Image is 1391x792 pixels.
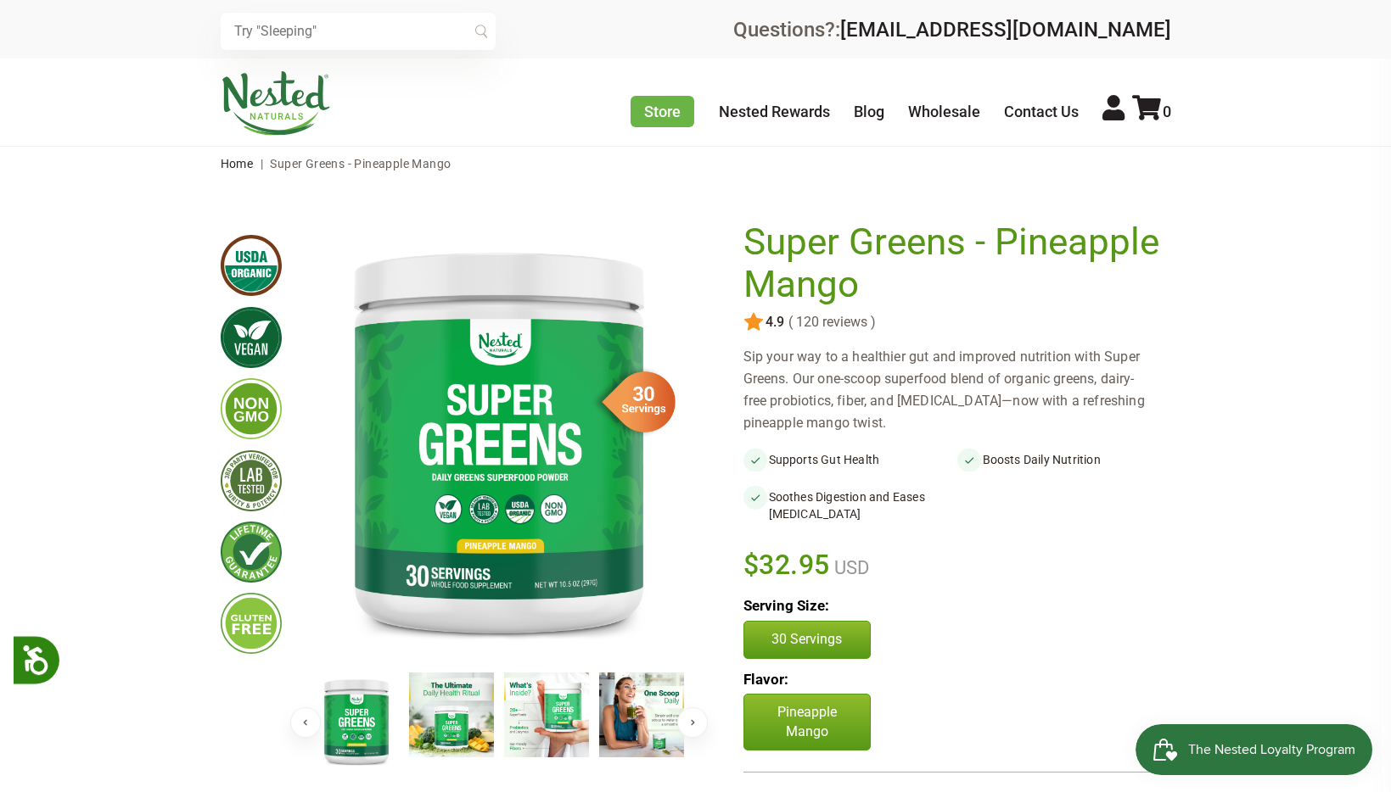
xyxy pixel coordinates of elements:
[504,672,589,757] img: Super Greens - Pineapple Mango
[1136,724,1374,775] iframe: Button to open loyalty program pop-up
[309,221,689,658] img: Super Greens - Pineapple Mango
[830,557,869,578] span: USD
[957,448,1171,471] li: Boosts Daily Nutrition
[1132,103,1171,120] a: 0
[1163,103,1171,120] span: 0
[221,157,254,170] a: Home
[314,672,399,770] img: Super Greens - Pineapple Mango
[631,96,694,127] a: Store
[743,221,1163,305] h1: Super Greens - Pineapple Mango
[764,315,784,330] span: 4.9
[743,694,871,750] p: Pineapple Mango
[221,378,282,439] img: gmofree
[743,346,1171,434] div: Sip your way to a healthier gut and improved nutrition with Super Greens. Our one-scoop superfood...
[290,707,321,738] button: Previous
[908,103,980,120] a: Wholesale
[221,71,331,136] img: Nested Naturals
[591,365,676,438] img: sg-servings-30.png
[743,621,871,658] button: 30 Servings
[743,546,831,583] span: $32.95
[256,157,267,170] span: |
[761,630,853,649] p: 30 Servings
[743,671,788,688] b: Flavor:
[784,315,876,330] span: ( 120 reviews )
[409,672,494,757] img: Super Greens - Pineapple Mango
[221,13,496,50] input: Try "Sleeping"
[221,593,282,654] img: glutenfree
[599,672,684,757] img: Super Greens - Pineapple Mango
[221,235,282,296] img: usdaorganic
[840,18,1171,42] a: [EMAIL_ADDRESS][DOMAIN_NAME]
[743,312,764,332] img: star.svg
[221,307,282,368] img: vegan
[743,448,957,471] li: Supports Gut Health
[221,147,1171,181] nav: breadcrumbs
[719,103,830,120] a: Nested Rewards
[743,485,957,526] li: Soothes Digestion and Eases [MEDICAL_DATA]
[1004,103,1079,120] a: Contact Us
[733,20,1171,40] div: Questions?:
[221,450,282,511] img: thirdpartytested
[270,157,451,170] span: Super Greens - Pineapple Mango
[677,707,708,738] button: Next
[743,597,829,614] b: Serving Size:
[854,103,884,120] a: Blog
[221,521,282,583] img: lifetimeguarantee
